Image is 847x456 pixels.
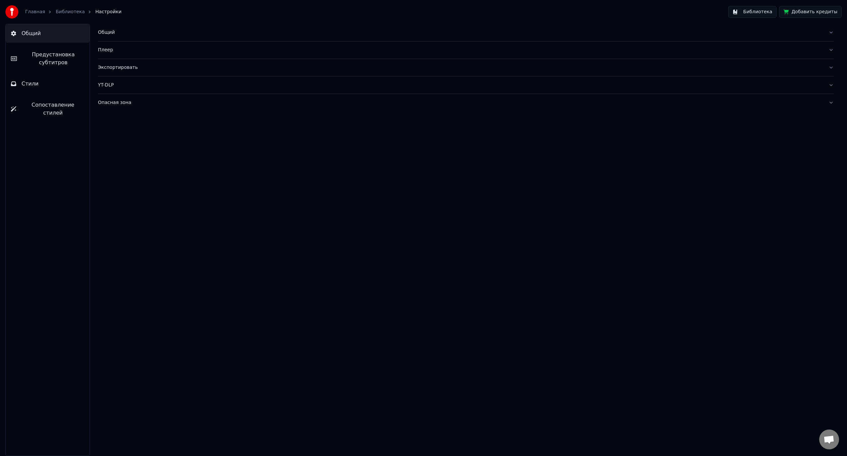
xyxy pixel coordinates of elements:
[22,29,41,37] span: Общий
[98,76,834,94] button: YT-DLP
[56,9,85,15] a: Библиотека
[98,94,834,111] button: Опасная зона
[25,9,45,15] a: Главная
[6,24,90,43] button: Общий
[98,59,834,76] button: Экспортировать
[5,5,19,19] img: youka
[22,101,84,117] span: Сопоставление стилей
[95,9,121,15] span: Настройки
[6,96,90,122] button: Сопоставление стилей
[22,51,84,67] span: Предустановка субтитров
[25,9,121,15] nav: breadcrumb
[779,6,842,18] button: Добавить кредиты
[98,41,834,59] button: Плеер
[98,24,834,41] button: Общий
[819,430,839,449] div: Открытый чат
[728,6,777,18] button: Библиотека
[98,47,823,53] div: Плеер
[6,45,90,72] button: Предустановка субтитров
[98,64,823,71] div: Экспортировать
[98,29,823,36] div: Общий
[98,99,823,106] div: Опасная зона
[22,80,39,88] span: Стили
[98,82,823,88] div: YT-DLP
[6,75,90,93] button: Стили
